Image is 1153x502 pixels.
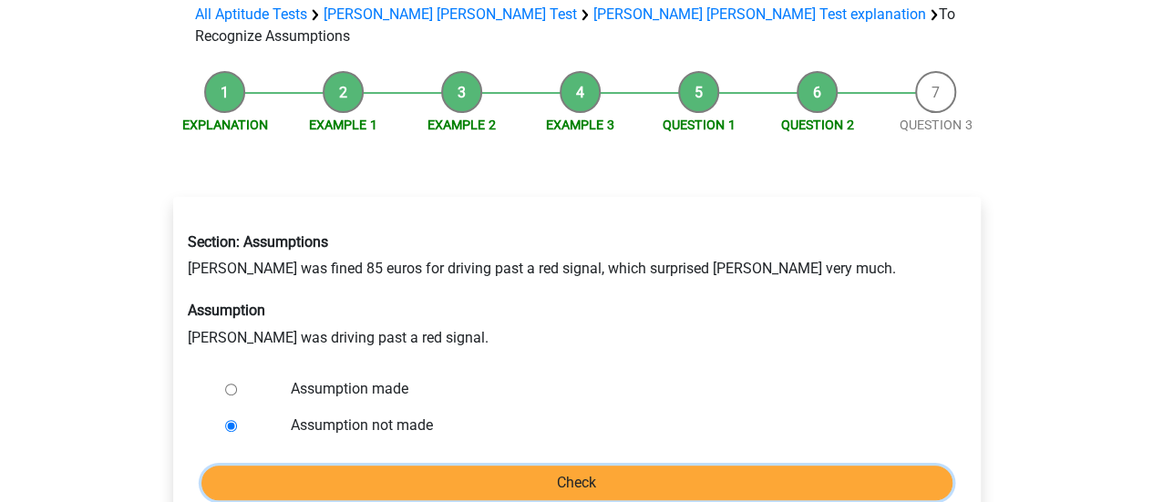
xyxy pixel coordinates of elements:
[781,118,854,132] a: Question 2
[174,219,980,363] div: [PERSON_NAME] was fined 85 euros for driving past a red signal, which surprised [PERSON_NAME] ver...
[195,5,307,23] a: All Aptitude Tests
[188,302,966,319] h6: Assumption
[291,378,921,400] label: Assumption made
[201,466,952,500] input: Check
[900,118,973,132] a: Question 3
[182,118,268,132] a: Explanation
[188,233,966,251] h6: Section: Assumptions
[593,5,926,23] a: [PERSON_NAME] [PERSON_NAME] Test explanation
[324,5,577,23] a: [PERSON_NAME] [PERSON_NAME] Test
[291,415,921,436] label: Assumption not made
[188,4,966,47] div: To Recognize Assumptions
[663,118,736,132] a: Question 1
[427,118,496,132] a: Example 2
[309,118,377,132] a: Example 1
[546,118,614,132] a: Example 3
